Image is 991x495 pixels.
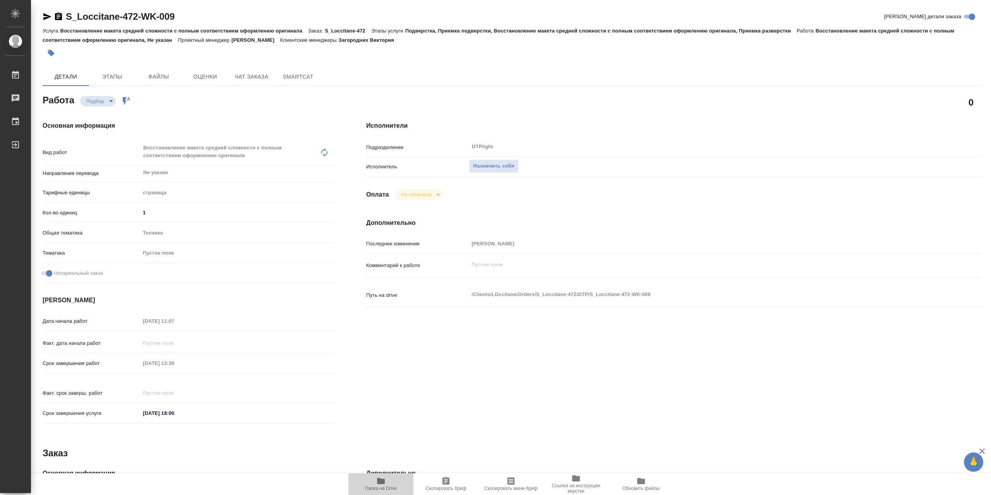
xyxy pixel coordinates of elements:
[969,96,974,109] h2: 0
[473,162,514,171] span: Назначить себя
[94,72,131,82] span: Этапы
[280,37,339,43] p: Клиентские менеджеры
[140,207,335,218] input: ✎ Введи что-нибудь
[43,121,335,130] h4: Основная информация
[395,189,443,200] div: Подбор
[399,191,434,198] button: Не оплачена
[548,483,604,494] span: Ссылка на инструкции верстки
[469,159,518,173] button: Назначить себя
[544,473,609,495] button: Ссылка на инструкции верстки
[143,249,326,257] div: Пустое поле
[469,238,931,249] input: Пустое поле
[178,37,231,43] p: Проектный менеджер
[140,315,208,327] input: Пустое поле
[413,473,478,495] button: Скопировать бриф
[140,186,335,199] div: страница
[43,296,335,305] h4: [PERSON_NAME]
[797,28,816,34] p: Работа
[43,149,140,156] p: Вид работ
[622,486,660,491] span: Обновить файлы
[140,358,208,369] input: Пустое поле
[84,98,106,104] button: Подбор
[140,72,177,82] span: Файлы
[967,454,980,470] span: 🙏
[484,486,537,491] span: Скопировать мини-бриф
[366,240,469,248] p: Последнее изменение
[43,409,140,417] p: Срок завершения услуги
[43,389,140,397] p: Факт. срок заверш. работ
[366,163,469,171] p: Исполнитель
[43,469,335,478] h4: Основная информация
[43,189,140,197] p: Тарифные единицы
[43,12,52,21] button: Скопировать ссылку для ЯМессенджера
[140,387,208,399] input: Пустое поле
[43,28,60,34] p: Услуга
[366,262,469,269] p: Комментарий к работе
[348,473,413,495] button: Папка на Drive
[366,190,389,199] h4: Оплата
[964,452,983,472] button: 🙏
[54,269,103,277] span: Нотариальный заказ
[43,249,140,257] p: Тематика
[43,209,140,217] p: Кол-во единиц
[366,121,982,130] h4: Исполнители
[609,473,674,495] button: Обновить файлы
[140,408,208,419] input: ✎ Введи что-нибудь
[54,12,63,21] button: Скопировать ссылку
[233,72,270,82] span: Чат заказа
[405,28,797,34] p: Подверстка, Приемка подверстки, Восстановление макета средней сложности с полным соответствием оф...
[140,247,335,260] div: Пустое поле
[425,486,466,491] span: Скопировать бриф
[478,473,544,495] button: Скопировать мини-бриф
[43,447,68,459] h2: Заказ
[140,337,208,349] input: Пустое поле
[884,13,961,21] span: [PERSON_NAME] детали заказа
[366,144,469,151] p: Подразделение
[60,28,308,34] p: Восстановление макета средней сложности с полным соответствием оформлению оригинала
[140,226,335,240] div: Техника
[339,37,400,43] p: Загородних Виктория
[187,72,224,82] span: Оценки
[47,72,84,82] span: Детали
[43,229,140,237] p: Общая тематика
[43,360,140,367] p: Срок завершения работ
[308,28,325,34] p: Заказ:
[469,288,931,301] textarea: /Clients/LOccitane/Orders/S_Loccitane-472/DTP/S_Loccitane-472-WK-009
[43,339,140,347] p: Факт. дата начала работ
[80,96,116,106] div: Подбор
[43,170,140,177] p: Направление перевода
[366,469,982,478] h4: Дополнительно
[43,317,140,325] p: Дата начала работ
[371,28,405,34] p: Этапы услуги
[231,37,280,43] p: [PERSON_NAME]
[366,291,469,299] p: Путь на drive
[366,218,982,228] h4: Дополнительно
[325,28,371,34] p: S_Loccitane-472
[66,11,175,22] a: S_Loccitane-472-WK-009
[43,45,60,62] button: Добавить тэг
[365,486,397,491] span: Папка на Drive
[279,72,317,82] span: SmartCat
[43,92,74,106] h2: Работа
